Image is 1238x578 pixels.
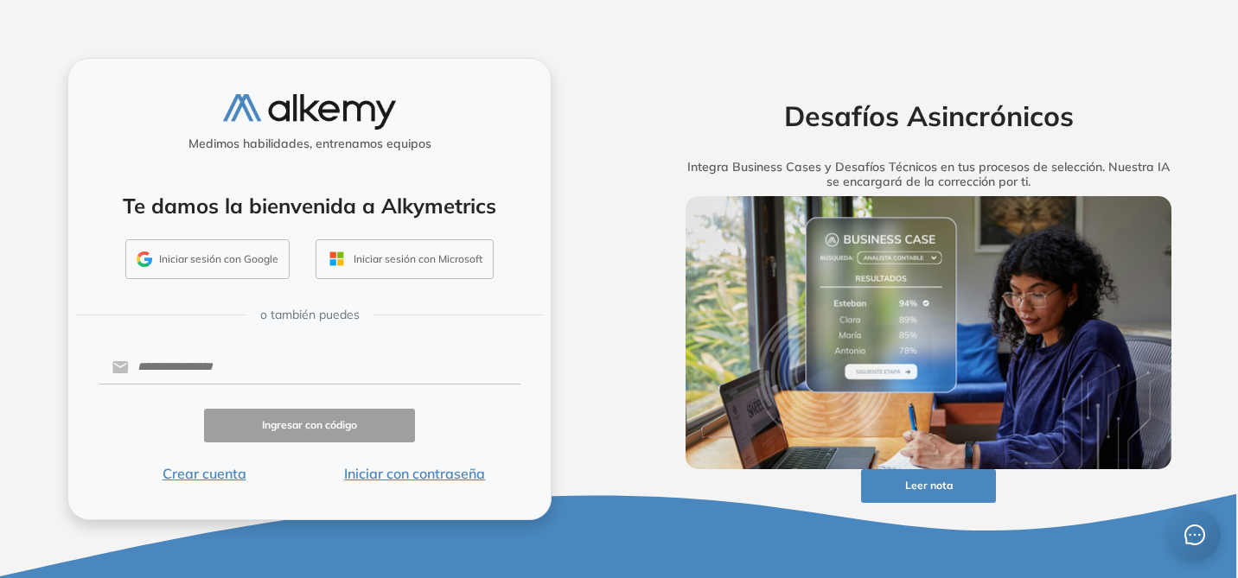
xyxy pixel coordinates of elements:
[861,469,996,503] button: Leer nota
[223,94,396,130] img: logo-alkemy
[260,306,360,324] span: o también puedes
[327,249,347,269] img: OUTLOOK_ICON
[125,239,290,279] button: Iniciar sesión con Google
[686,196,1171,469] img: img-more-info
[659,160,1198,189] h5: Integra Business Cases y Desafíos Técnicos en tus procesos de selección. Nuestra IA se encargará ...
[659,99,1198,132] h2: Desafíos Asincrónicos
[1184,524,1205,545] span: message
[91,194,528,219] h4: Te damos la bienvenida a Alkymetrics
[309,463,520,484] button: Iniciar con contraseña
[204,409,415,442] button: Ingresar con código
[137,251,152,267] img: GMAIL_ICON
[99,463,309,484] button: Crear cuenta
[316,239,494,279] button: Iniciar sesión con Microsoft
[75,137,544,151] h5: Medimos habilidades, entrenamos equipos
